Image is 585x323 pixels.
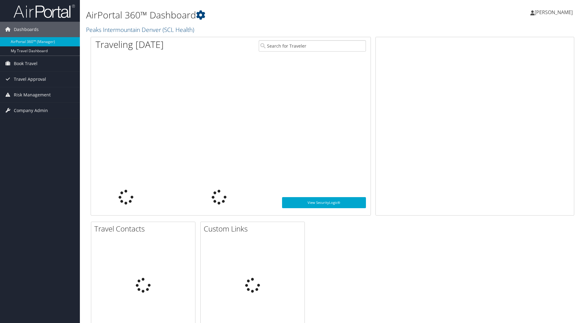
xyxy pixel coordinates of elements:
[14,4,75,18] img: airportal-logo.png
[14,103,48,118] span: Company Admin
[204,224,304,234] h2: Custom Links
[530,3,579,21] a: [PERSON_NAME]
[94,224,195,234] h2: Travel Contacts
[535,9,573,16] span: [PERSON_NAME]
[259,40,366,52] input: Search for Traveler
[96,38,164,51] h1: Traveling [DATE]
[282,197,366,208] a: View SecurityLogic®
[14,87,51,103] span: Risk Management
[86,25,196,34] a: Peaks Intermountain Denver (SCL Health)
[14,56,37,71] span: Book Travel
[14,22,39,37] span: Dashboards
[86,9,414,21] h1: AirPortal 360™ Dashboard
[14,72,46,87] span: Travel Approval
